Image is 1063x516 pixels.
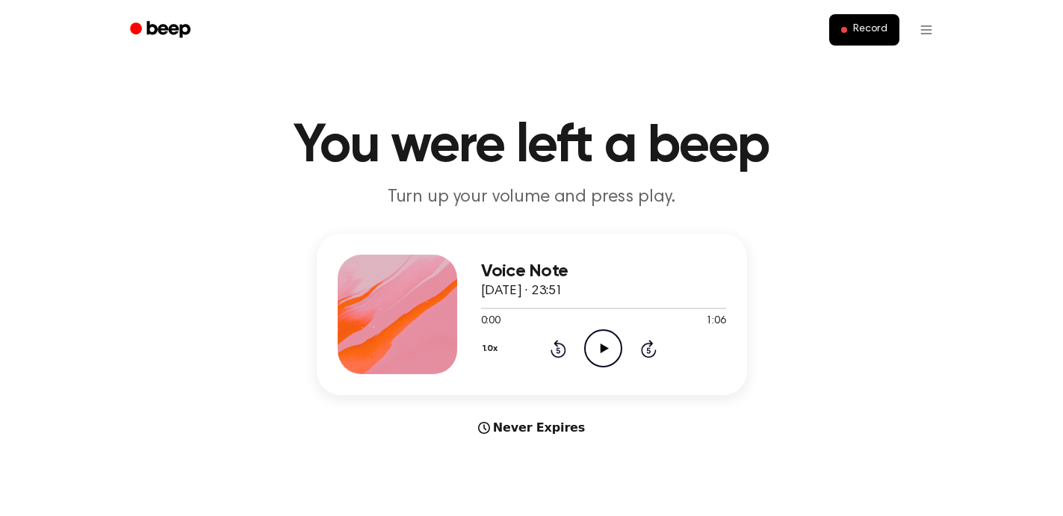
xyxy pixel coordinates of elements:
h3: Voice Note [481,261,726,282]
h1: You were left a beep [149,119,914,173]
p: Turn up your volume and press play. [245,185,819,210]
a: Beep [120,16,204,45]
div: Never Expires [317,419,747,437]
button: Record [829,14,899,46]
button: 1.0x [481,336,503,361]
span: [DATE] · 23:51 [481,285,563,298]
span: Record [853,23,887,37]
span: 0:00 [481,314,500,329]
span: 1:06 [706,314,725,329]
button: Open menu [908,12,944,48]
